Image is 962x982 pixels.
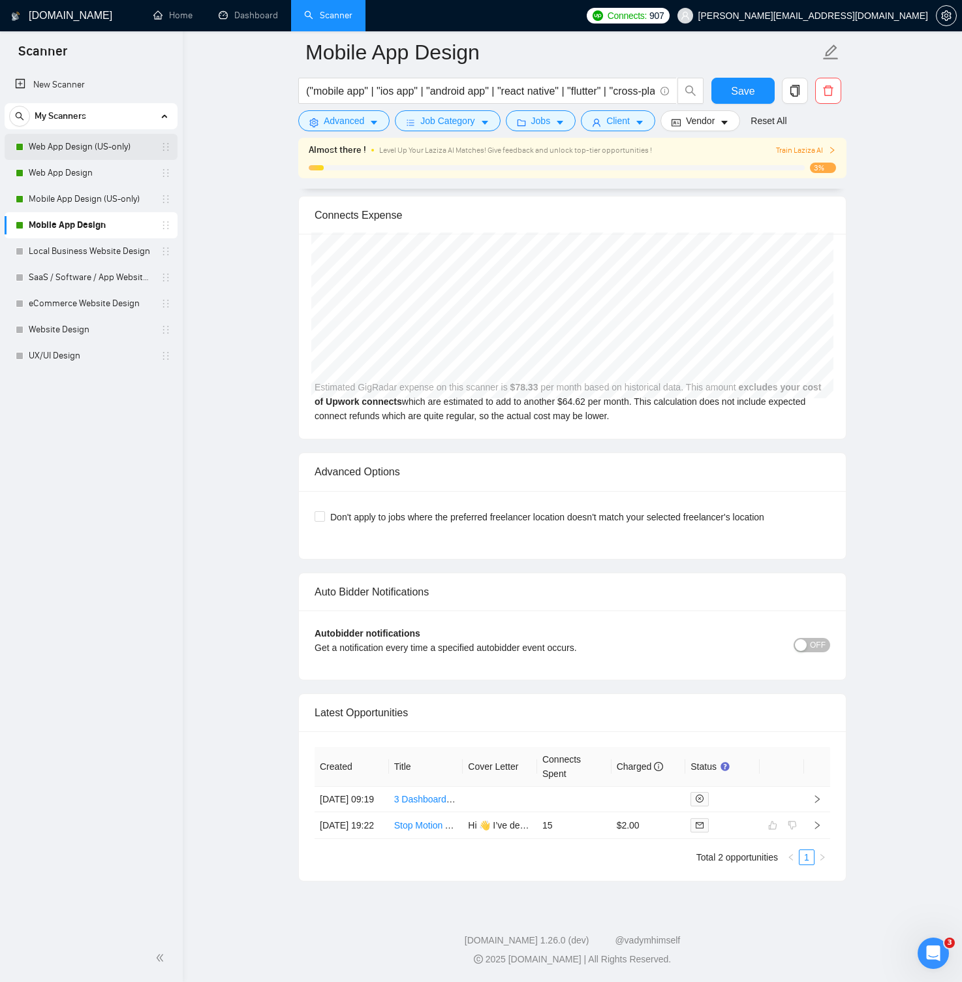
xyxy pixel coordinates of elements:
[11,6,20,27] img: logo
[315,747,389,787] th: Created
[612,812,686,839] td: $2.00
[711,78,775,104] button: Save
[161,194,171,204] span: holder
[389,787,463,812] td: 3 Dashboards Designed for Strike
[29,264,153,291] a: SaaS / Software / App Website Design
[783,849,799,865] button: left
[5,72,178,98] li: New Scanner
[29,160,153,186] a: Web App Design
[822,44,839,61] span: edit
[678,85,703,97] span: search
[306,83,655,99] input: Search Freelance Jobs...
[29,238,153,264] a: Local Business Website Design
[480,118,489,127] span: caret-down
[161,142,171,152] span: holder
[617,761,664,772] span: Charged
[537,812,612,839] td: 15
[649,8,664,23] span: 907
[635,118,644,127] span: caret-down
[696,821,704,829] span: mail
[654,762,663,771] span: info-circle
[161,246,171,257] span: holder
[696,849,778,865] li: Total 2 opportunities
[936,10,957,21] a: setting
[155,951,168,964] span: double-left
[720,118,729,127] span: caret-down
[369,118,379,127] span: caret-down
[787,853,795,861] span: left
[193,953,952,966] div: 2025 [DOMAIN_NAME] | All Rights Reserved.
[696,795,704,802] span: close-circle
[420,114,474,128] span: Job Category
[15,72,167,98] a: New Scanner
[615,935,680,945] a: @vadymhimself
[304,10,352,21] a: searchScanner
[219,10,278,21] a: dashboardDashboard
[29,343,153,369] a: UX/UI Design
[810,163,836,173] span: 3%
[324,114,364,128] span: Advanced
[810,638,826,652] span: OFF
[531,114,551,128] span: Jobs
[828,146,836,154] span: right
[751,114,786,128] a: Reset All
[813,821,822,830] span: right
[394,794,531,804] a: 3 Dashboards Designed for Strike
[606,114,630,128] span: Client
[936,5,957,26] button: setting
[517,118,526,127] span: folder
[719,761,731,772] div: Tooltip anchor
[776,144,836,157] button: Train Laziza AI
[463,747,537,787] th: Cover Letter
[537,747,612,787] th: Connects Spent
[35,103,86,129] span: My Scanners
[555,118,565,127] span: caret-down
[161,272,171,283] span: holder
[799,849,815,865] li: 1
[29,317,153,343] a: Website Design
[681,11,690,20] span: user
[325,510,769,524] span: Don't apply to jobs where the preferred freelancer location doesn't match your selected freelance...
[465,935,589,945] a: [DOMAIN_NAME] 1.26.0 (dev)
[315,787,389,812] td: [DATE] 09:19
[161,325,171,335] span: holder
[9,106,30,127] button: search
[298,110,390,131] button: settingAdvancedcaret-down
[161,220,171,230] span: holder
[315,641,702,655] div: Get a notification every time a specified autobidder event occurs.
[315,812,389,839] td: [DATE] 19:22
[660,87,669,95] span: info-circle
[395,110,500,131] button: barsJob Categorycaret-down
[153,10,193,21] a: homeHome
[309,143,366,157] span: Almost there !
[305,36,820,69] input: Scanner name...
[29,291,153,317] a: eCommerce Website Design
[783,849,799,865] li: Previous Page
[731,83,754,99] span: Save
[315,197,830,234] div: Connects Expense
[406,118,415,127] span: bars
[161,168,171,178] span: holder
[5,103,178,369] li: My Scanners
[10,112,29,121] span: search
[799,850,814,864] a: 1
[677,78,704,104] button: search
[815,849,830,865] li: Next Page
[660,110,740,131] button: idcardVendorcaret-down
[944,938,955,948] span: 3
[593,10,603,21] img: upwork-logo.png
[309,118,318,127] span: setting
[815,78,841,104] button: delete
[315,628,420,639] b: Autobidder notifications
[8,42,78,69] span: Scanner
[315,573,830,610] div: Auto Bidder Notifications
[299,234,846,439] div: Estimated GigRadar expense on this scanner is per month based on historical data. This amount whi...
[394,820,489,831] a: Stop Motion Application
[918,938,949,969] iframe: Intercom live chat
[474,955,483,964] span: copyright
[29,212,153,238] a: Mobile App Design
[782,78,808,104] button: copy
[815,849,830,865] button: right
[672,118,681,127] span: idcard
